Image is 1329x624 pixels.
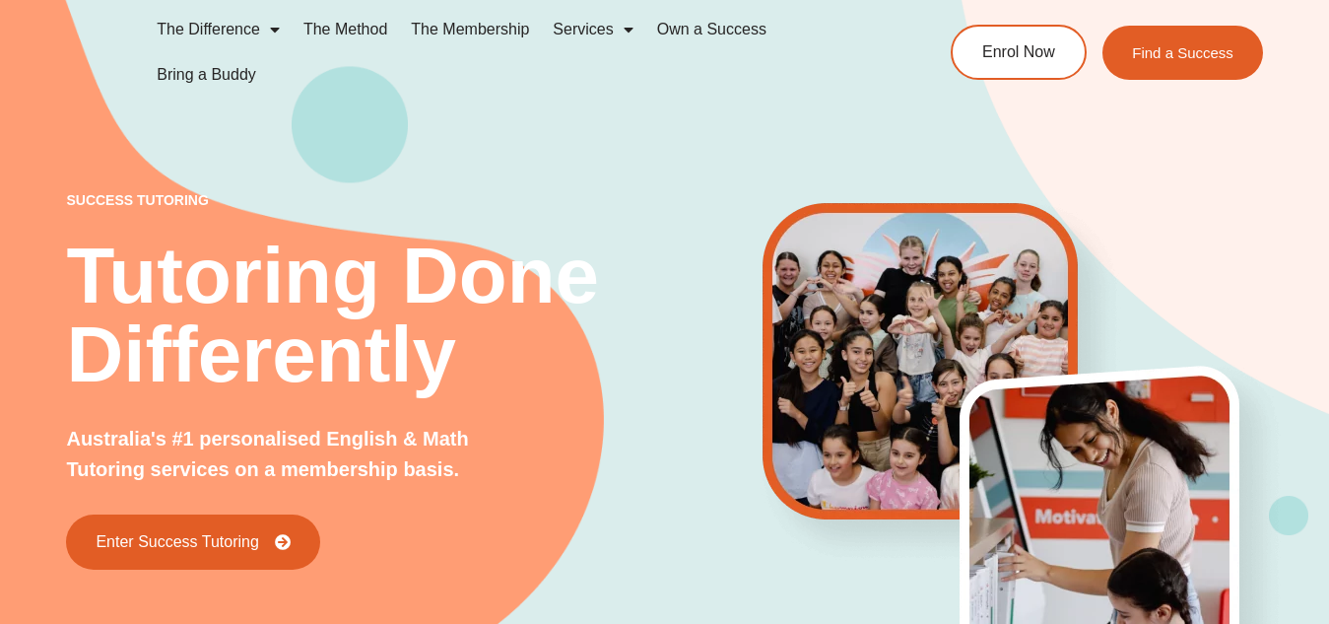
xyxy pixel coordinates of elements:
[145,7,292,52] a: The Difference
[96,534,258,550] span: Enter Success Tutoring
[292,7,399,52] a: The Method
[1132,45,1233,60] span: Find a Success
[145,52,268,98] a: Bring a Buddy
[66,515,319,570] a: Enter Success Tutoring
[66,237,640,394] h2: Tutoring Done Differently
[541,7,644,52] a: Services
[66,424,485,485] p: Australia's #1 personalised English & Math Tutoring services on a membership basis.
[951,25,1087,80] a: Enrol Now
[145,7,882,98] nav: Menu
[982,44,1055,60] span: Enrol Now
[1102,26,1263,80] a: Find a Success
[66,193,640,207] p: success tutoring
[645,7,778,52] a: Own a Success
[399,7,541,52] a: The Membership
